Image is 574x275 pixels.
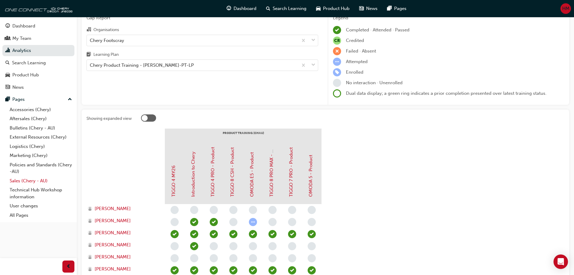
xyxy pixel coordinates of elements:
span: learningRecordVerb_NONE-icon [171,218,179,226]
span: learningRecordVerb_COMPLETE-icon [190,218,198,226]
span: learningRecordVerb_PASS-icon [268,230,277,238]
span: learningRecordVerb_NONE-icon [190,206,198,214]
span: learningRecordVerb_PASS-icon [308,230,316,238]
a: car-iconProduct Hub [311,2,354,15]
span: Failed · Absent [346,48,376,54]
span: learningRecordVerb_NONE-icon [229,206,237,214]
a: news-iconNews [354,2,382,15]
span: learningRecordVerb_NONE-icon [229,218,237,226]
div: News [12,84,24,91]
span: News [366,5,378,12]
span: organisation-icon [86,27,91,33]
span: learningRecordVerb_NONE-icon [333,79,341,87]
span: learningRecordVerb_NONE-icon [308,242,316,250]
span: learningRecordVerb_PASS-icon [171,266,179,274]
span: learningRecordVerb_NONE-icon [190,254,198,262]
a: [PERSON_NAME] [88,241,159,248]
div: Organisations [93,27,119,33]
span: pages-icon [5,97,10,102]
span: guage-icon [5,24,10,29]
span: down-icon [311,61,315,69]
a: Dashboard [2,21,74,32]
span: learningRecordVerb_ATTEMPT-icon [249,218,257,226]
span: car-icon [5,72,10,78]
div: Showing expanded view [86,116,132,122]
span: learningRecordVerb_NONE-icon [210,242,218,250]
span: learningRecordVerb_ENROLL-icon [333,68,341,76]
a: [PERSON_NAME] [88,254,159,261]
span: learningRecordVerb_COMPLETE-icon [190,242,198,250]
a: [PERSON_NAME] [88,217,159,224]
span: Product Hub [323,5,350,12]
a: Introduction to Chery [190,152,196,197]
div: Pages [12,96,25,103]
span: down-icon [311,37,315,44]
img: oneconnect [3,2,72,14]
span: learningRecordVerb_NONE-icon [229,242,237,250]
span: learningRecordVerb_NONE-icon [288,218,296,226]
a: search-iconSearch Learning [261,2,311,15]
a: My Team [2,33,74,44]
button: HM [560,3,571,14]
span: learningRecordVerb_NONE-icon [288,254,296,262]
span: HM [562,5,569,12]
span: guage-icon [227,5,231,12]
span: learningRecordVerb_NONE-icon [288,206,296,214]
button: Pages [2,94,74,105]
span: Completed · Attended · Passed [346,27,409,33]
span: learningRecordVerb_NONE-icon [308,206,316,214]
a: Bulletins (Chery - AU) [7,123,74,133]
span: learningRecordVerb_PASS-icon [229,230,237,238]
span: learningRecordVerb_COMPLETE-icon [333,26,341,34]
span: Credited [346,38,364,43]
div: My Team [12,35,31,42]
span: null-icon [333,37,341,45]
span: Dashboard [234,5,256,12]
a: OMODA E5 - Product [249,152,255,197]
span: car-icon [316,5,321,12]
a: Sales (Chery - AU) [7,176,74,186]
a: TIGGO 4 MY26 [171,165,176,197]
div: PRODUCT TRAINING (CHAU) [165,129,322,144]
span: [PERSON_NAME] [95,266,131,273]
span: learningRecordVerb_FAIL-icon [333,47,341,55]
a: Logistics (Chery) [7,142,74,151]
span: search-icon [266,5,270,12]
span: learningRecordVerb_NONE-icon [308,254,316,262]
a: pages-iconPages [382,2,411,15]
span: learningRecordVerb_NONE-icon [171,254,179,262]
div: Learning Plan [93,52,119,58]
span: pages-icon [387,5,392,12]
span: learningplan-icon [86,52,91,58]
a: Search Learning [2,57,74,69]
span: search-icon [5,60,10,66]
span: learningRecordVerb_PASS-icon [210,230,218,238]
span: Enrolled [346,69,363,75]
a: Aftersales (Chery) [7,114,74,123]
a: Marketing (Chery) [7,151,74,160]
div: Chery Product Training - [PERSON_NAME]-PT-LP [90,62,194,69]
span: learningRecordVerb_PASS-icon [229,266,237,274]
span: learningRecordVerb_PASS-icon [171,230,179,238]
span: learningRecordVerb_NONE-icon [249,206,257,214]
div: Dashboard [12,23,35,30]
a: Product Hub [2,69,74,81]
span: learningRecordVerb_PASS-icon [249,266,257,274]
span: news-icon [359,5,364,12]
span: learningRecordVerb_COMPLETE-icon [190,266,198,274]
a: Analytics [2,45,74,56]
span: learningRecordVerb_NONE-icon [171,242,179,250]
span: learningRecordVerb_PASS-icon [288,266,296,274]
a: News [2,82,74,93]
a: [PERSON_NAME] [88,266,159,273]
div: Search Learning [12,59,46,66]
span: learningRecordVerb_NONE-icon [268,242,277,250]
span: learningRecordVerb_PASS-icon [210,218,218,226]
span: learningRecordVerb_NONE-icon [308,218,316,226]
span: learningRecordVerb_ATTEMPT-icon [333,58,341,66]
a: Policies and Standards (Chery -AU) [7,160,74,176]
span: Pages [394,5,406,12]
a: guage-iconDashboard [222,2,261,15]
span: [PERSON_NAME] [95,205,131,212]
